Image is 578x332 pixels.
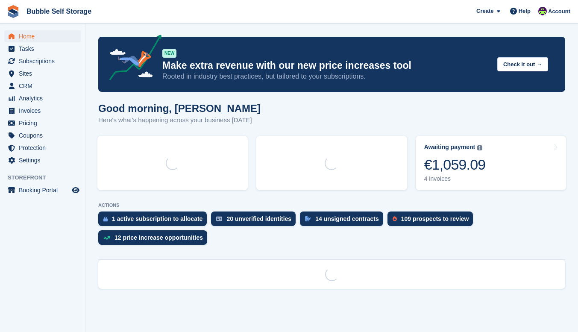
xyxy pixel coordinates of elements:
a: menu [4,105,81,117]
p: ACTIONS [98,203,565,208]
h1: Good morning, [PERSON_NAME] [98,103,261,114]
a: menu [4,68,81,79]
img: verify_identity-adf6edd0f0f0b5bbfe63781bf79b02c33cf7c696d77639b501bdc392416b5a36.svg [216,216,222,221]
span: Create [476,7,493,15]
img: active_subscription_to_allocate_icon-d502201f5373d7db506a760aba3b589e785aa758c864c3986d89f69b8ff3... [103,216,108,222]
a: Preview store [70,185,81,195]
a: menu [4,80,81,92]
a: menu [4,154,81,166]
a: menu [4,55,81,67]
a: Awaiting payment €1,059.09 4 invoices [416,136,566,190]
span: Subscriptions [19,55,70,67]
p: Rooted in industry best practices, but tailored to your subscriptions. [162,72,490,81]
span: Home [19,30,70,42]
a: menu [4,43,81,55]
span: CRM [19,80,70,92]
span: Invoices [19,105,70,117]
div: 109 prospects to review [401,215,469,222]
span: Pricing [19,117,70,129]
a: 1 active subscription to allocate [98,212,211,230]
div: 1 active subscription to allocate [112,215,202,222]
span: Analytics [19,92,70,104]
span: Account [548,7,570,16]
span: Help [519,7,531,15]
button: Check it out → [497,57,548,71]
div: 20 unverified identities [226,215,291,222]
span: Settings [19,154,70,166]
img: prospect-51fa495bee0391a8d652442698ab0144808aea92771e9ea1ae160a38d050c398.svg [393,216,397,221]
img: stora-icon-8386f47178a22dfd0bd8f6a31ec36ba5ce8667c1dd55bd0f319d3a0aa187defe.svg [7,5,20,18]
img: Tom Gilmore [538,7,547,15]
a: 12 price increase opportunities [98,230,211,249]
span: Booking Portal [19,184,70,196]
div: 4 invoices [424,175,486,182]
div: NEW [162,49,176,58]
div: Awaiting payment [424,144,475,151]
img: price-adjustments-announcement-icon-8257ccfd72463d97f412b2fc003d46551f7dbcb40ab6d574587a9cd5c0d94... [102,35,162,83]
a: menu [4,117,81,129]
a: menu [4,129,81,141]
img: contract_signature_icon-13c848040528278c33f63329250d36e43548de30e8caae1d1a13099fd9432cc5.svg [305,216,311,221]
a: 109 prospects to review [387,212,478,230]
a: menu [4,184,81,196]
a: menu [4,30,81,42]
p: Make extra revenue with our new price increases tool [162,59,490,72]
img: icon-info-grey-7440780725fd019a000dd9b08b2336e03edf1995a4989e88bcd33f0948082b44.svg [477,145,482,150]
span: Coupons [19,129,70,141]
span: Tasks [19,43,70,55]
div: 12 price increase opportunities [114,234,203,241]
a: 20 unverified identities [211,212,300,230]
span: Sites [19,68,70,79]
p: Here's what's happening across your business [DATE] [98,115,261,125]
span: Protection [19,142,70,154]
a: 14 unsigned contracts [300,212,387,230]
a: Bubble Self Storage [23,4,95,18]
div: €1,059.09 [424,156,486,173]
div: 14 unsigned contracts [315,215,379,222]
span: Storefront [8,173,85,182]
a: menu [4,142,81,154]
a: menu [4,92,81,104]
img: price_increase_opportunities-93ffe204e8149a01c8c9dc8f82e8f89637d9d84a8eef4429ea346261dce0b2c0.svg [103,236,110,240]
